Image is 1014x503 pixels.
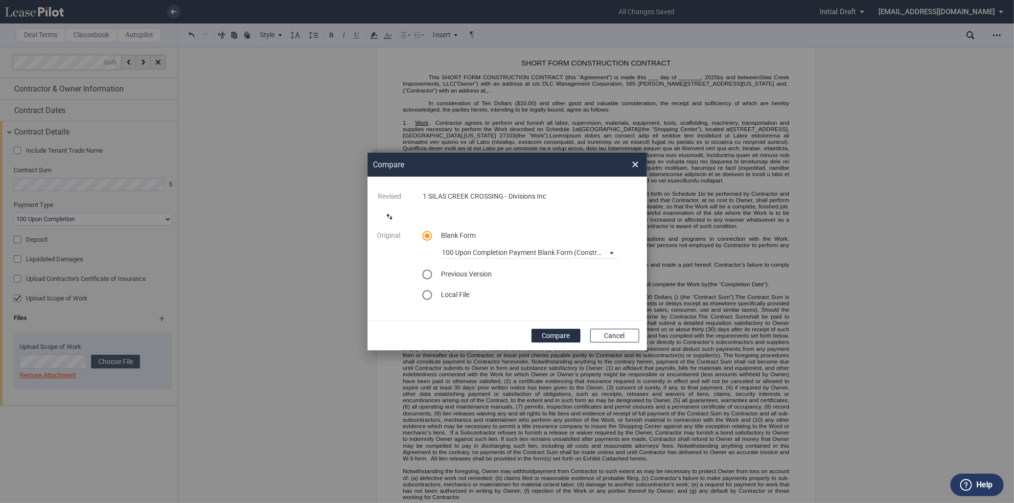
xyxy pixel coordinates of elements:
[442,249,647,256] div: 100 Upon Completion Payment Blank Form (Construction Contract)
[368,153,647,350] md-dialog: Compare × ...
[373,160,595,170] h2: Compare
[441,270,492,278] span: Previous Version
[632,157,639,172] span: ×
[976,479,992,491] label: Help
[380,207,400,227] button: switch comparison direction
[423,192,546,200] span: 1 SILAS CREEK CROSSING - Divisions Inc
[378,192,402,200] span: Revised
[441,231,476,239] span: Blank Form
[531,329,580,343] button: Compare
[590,329,639,343] button: Cancel
[422,231,430,241] md-radio-button: select blank lease
[377,231,401,239] span: Original
[422,270,430,279] md-radio-button: select previous version
[441,244,618,259] md-select: blank lease: 100 Upon Completion Payment Blank Form (Construction Contract)
[441,291,470,298] span: Local File
[422,290,430,300] md-radio-button: select word doc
